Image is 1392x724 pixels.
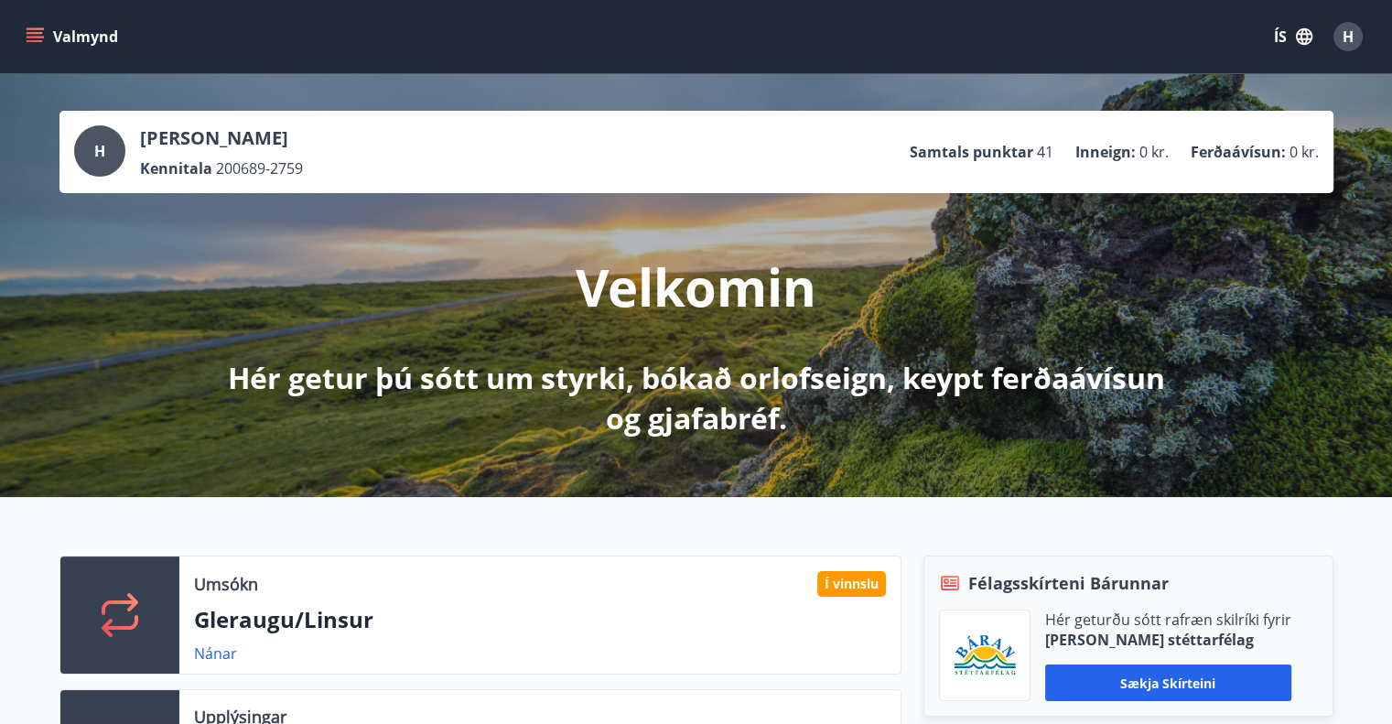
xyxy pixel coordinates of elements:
[910,142,1033,162] p: Samtals punktar
[1191,142,1286,162] p: Ferðaávísun :
[194,572,258,596] p: Umsókn
[954,634,1016,677] img: Bz2lGXKH3FXEIQKvoQ8VL0Fr0uCiWgfgA3I6fSs8.png
[1326,15,1370,59] button: H
[140,158,212,178] p: Kennitala
[1343,27,1354,47] span: H
[1045,610,1291,630] p: Hér geturðu sótt rafræn skilríki fyrir
[968,571,1169,595] span: Félagsskírteni Bárunnar
[216,158,303,178] span: 200689-2759
[576,252,816,321] p: Velkomin
[1075,142,1136,162] p: Inneign :
[817,571,886,597] div: Í vinnslu
[1045,630,1291,650] p: [PERSON_NAME] stéttarfélag
[1139,142,1169,162] span: 0 kr.
[1264,20,1322,53] button: ÍS
[140,125,303,151] p: [PERSON_NAME]
[1289,142,1319,162] span: 0 kr.
[1037,142,1053,162] span: 41
[1045,665,1291,701] button: Sækja skírteini
[194,604,886,635] p: Gleraugu/Linsur
[94,141,105,161] span: H
[213,358,1180,438] p: Hér getur þú sótt um styrki, bókað orlofseign, keypt ferðaávísun og gjafabréf.
[194,643,237,664] a: Nánar
[22,20,125,53] button: menu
